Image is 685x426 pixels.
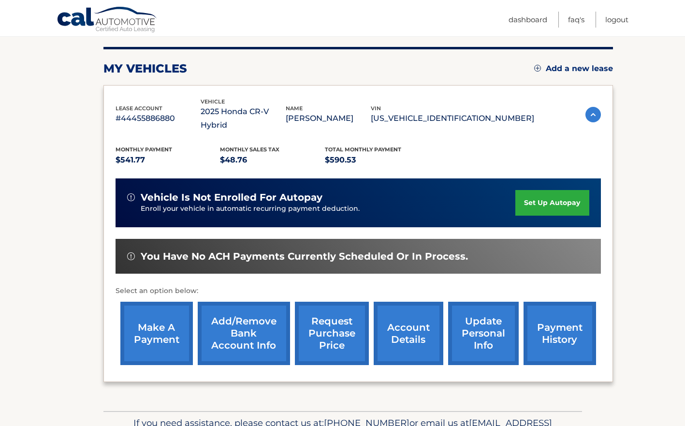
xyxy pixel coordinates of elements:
[116,112,201,125] p: #44455886880
[103,61,187,76] h2: my vehicles
[201,105,286,132] p: 2025 Honda CR-V Hybrid
[127,252,135,260] img: alert-white.svg
[534,65,541,72] img: add.svg
[509,12,547,28] a: Dashboard
[371,112,534,125] p: [US_VEHICLE_IDENTIFICATION_NUMBER]
[220,153,325,167] p: $48.76
[534,64,613,73] a: Add a new lease
[141,250,468,263] span: You have no ACH payments currently scheduled or in process.
[116,105,162,112] span: lease account
[141,204,516,214] p: Enroll your vehicle in automatic recurring payment deduction.
[325,146,401,153] span: Total Monthly Payment
[198,302,290,365] a: Add/Remove bank account info
[524,302,596,365] a: payment history
[585,107,601,122] img: accordion-active.svg
[57,6,158,34] a: Cal Automotive
[116,146,172,153] span: Monthly Payment
[127,193,135,201] img: alert-white.svg
[286,112,371,125] p: [PERSON_NAME]
[605,12,628,28] a: Logout
[515,190,589,216] a: set up autopay
[295,302,369,365] a: request purchase price
[116,153,220,167] p: $541.77
[201,98,225,105] span: vehicle
[448,302,519,365] a: update personal info
[325,153,430,167] p: $590.53
[120,302,193,365] a: make a payment
[141,191,322,204] span: vehicle is not enrolled for autopay
[220,146,279,153] span: Monthly sales Tax
[371,105,381,112] span: vin
[374,302,443,365] a: account details
[116,285,601,297] p: Select an option below:
[568,12,584,28] a: FAQ's
[286,105,303,112] span: name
